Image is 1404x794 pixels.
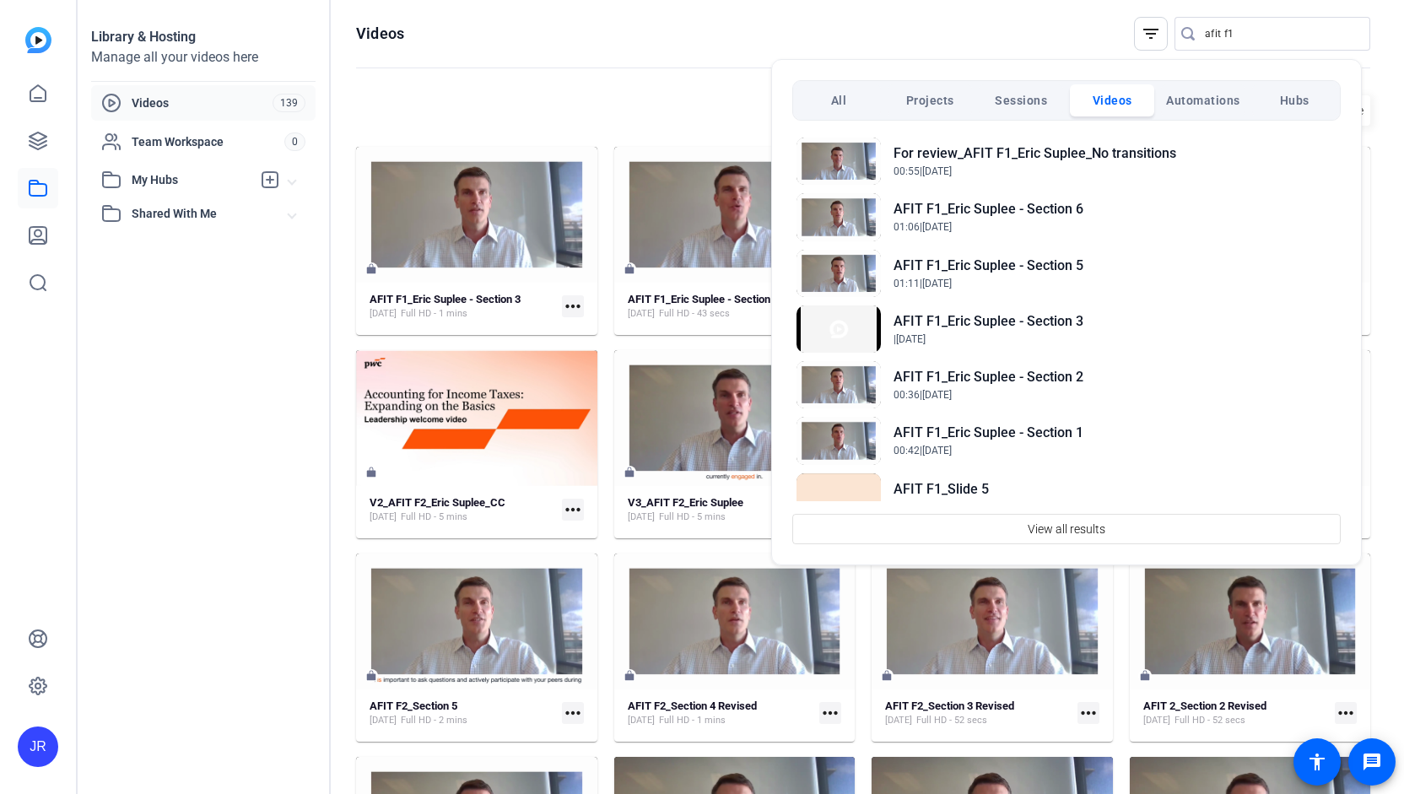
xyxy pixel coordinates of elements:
[796,417,881,464] img: Thumbnail
[894,165,920,177] span: 00:55
[920,165,922,177] span: |
[894,367,1083,387] h2: AFIT F1_Eric Suplee - Section 2
[1166,85,1240,116] span: Automations
[906,85,954,116] span: Projects
[894,221,920,233] span: 01:06
[796,473,881,521] img: Thumbnail
[894,199,1083,219] h2: AFIT F1_Eric Suplee - Section 6
[896,333,926,345] span: [DATE]
[922,165,952,177] span: [DATE]
[792,514,1341,544] button: View all results
[894,311,1083,332] h2: AFIT F1_Eric Suplee - Section 3
[894,479,989,500] h2: AFIT F1_Slide 5
[1028,513,1105,545] span: View all results
[894,256,1083,276] h2: AFIT F1_Eric Suplee - Section 5
[1280,85,1309,116] span: Hubs
[796,138,881,185] img: Thumbnail
[894,423,1083,443] h2: AFIT F1_Eric Suplee - Section 1
[894,445,920,456] span: 00:42
[894,278,920,289] span: 01:11
[894,389,920,401] span: 00:36
[920,278,922,289] span: |
[796,193,881,240] img: Thumbnail
[1093,85,1132,116] span: Videos
[922,501,952,513] span: [DATE]
[920,501,922,513] span: |
[796,361,881,408] img: Thumbnail
[831,85,847,116] span: All
[920,389,922,401] span: |
[995,85,1047,116] span: Sessions
[920,221,922,233] span: |
[894,143,1176,164] h2: For review_AFIT F1_Eric Suplee_No transitions
[894,333,896,345] span: |
[920,445,922,456] span: |
[796,305,881,353] img: Thumbnail
[894,501,920,513] span: 00:04
[922,221,952,233] span: [DATE]
[796,250,881,297] img: Thumbnail
[922,445,952,456] span: [DATE]
[922,389,952,401] span: [DATE]
[922,278,952,289] span: [DATE]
